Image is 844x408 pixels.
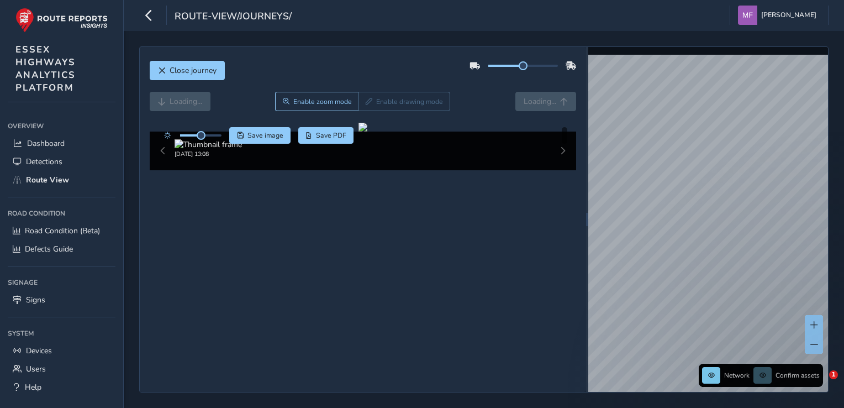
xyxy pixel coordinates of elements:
a: Dashboard [8,134,115,153]
a: Help [8,378,115,396]
iframe: Intercom live chat [806,370,833,397]
a: Defects Guide [8,240,115,258]
span: [PERSON_NAME] [761,6,816,25]
span: Users [26,364,46,374]
span: Defects Guide [25,244,73,254]
button: Save [229,127,291,144]
span: Save image [247,131,283,140]
img: rr logo [15,8,108,33]
div: Overview [8,118,115,134]
a: Users [8,360,115,378]
span: Enable zoom mode [293,97,352,106]
span: Road Condition (Beta) [25,226,100,236]
span: Save PDF [316,131,346,140]
span: Dashboard [27,138,65,149]
img: Thumbnail frame [175,139,242,150]
a: Devices [8,342,115,360]
span: Close journey [170,65,217,76]
span: Devices [26,346,52,356]
button: Close journey [150,61,225,80]
span: 1 [829,370,838,379]
div: Signage [8,274,115,291]
a: Detections [8,153,115,171]
a: Signs [8,291,115,309]
span: ESSEX HIGHWAYS ANALYTICS PLATFORM [15,43,76,94]
span: Route View [26,175,69,185]
button: PDF [298,127,354,144]
span: Detections [26,156,62,167]
a: Route View [8,171,115,189]
div: System [8,325,115,342]
div: Road Condition [8,205,115,222]
span: route-view/journeys/ [175,9,292,25]
button: Zoom [275,92,358,111]
div: [DATE] 13:08 [175,150,242,158]
img: diamond-layout [738,6,757,25]
button: [PERSON_NAME] [738,6,820,25]
span: Help [25,382,41,393]
span: Signs [26,295,45,305]
a: Road Condition (Beta) [8,222,115,240]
